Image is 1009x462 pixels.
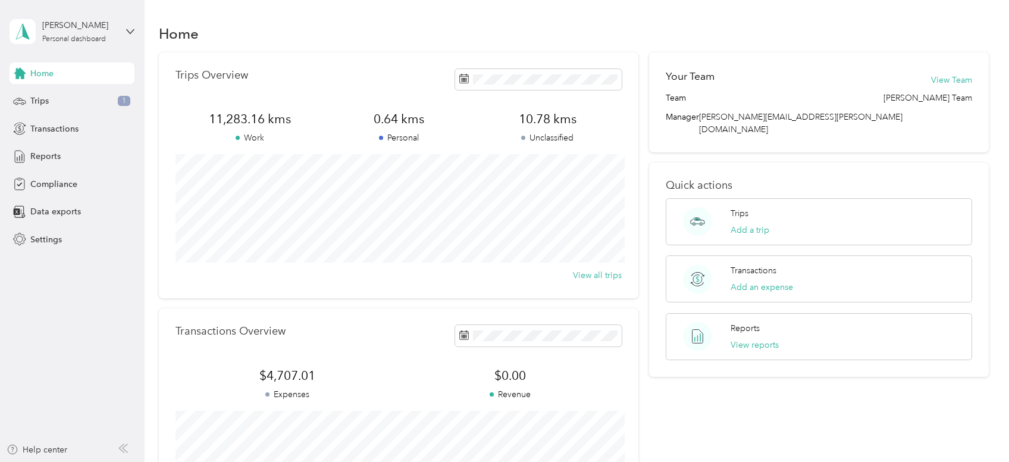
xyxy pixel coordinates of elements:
[666,69,715,84] h2: Your Team
[573,269,622,282] button: View all trips
[176,111,324,127] span: 11,283.16 kms
[7,444,67,456] button: Help center
[30,178,77,191] span: Compliance
[883,92,972,104] span: [PERSON_NAME] Team
[699,112,903,135] span: [PERSON_NAME][EMAIL_ADDRESS][PERSON_NAME][DOMAIN_NAME]
[118,96,130,107] span: 1
[30,67,54,80] span: Home
[42,19,117,32] div: [PERSON_NAME]
[731,264,776,277] p: Transactions
[731,207,748,220] p: Trips
[399,388,622,401] p: Revenue
[324,132,473,144] p: Personal
[159,27,199,40] h1: Home
[942,395,1009,462] iframe: Everlance-gr Chat Button Frame
[42,36,106,43] div: Personal dashboard
[176,69,248,82] p: Trips Overview
[324,111,473,127] span: 0.64 kms
[931,74,972,86] button: View Team
[666,92,686,104] span: Team
[399,367,622,384] span: $0.00
[731,224,769,236] button: Add a trip
[666,179,972,192] p: Quick actions
[473,132,622,144] p: Unclassified
[666,111,699,136] span: Manager
[30,123,79,135] span: Transactions
[176,325,286,338] p: Transactions Overview
[731,281,793,294] button: Add an expense
[731,339,779,351] button: View reports
[30,205,81,218] span: Data exports
[731,322,760,335] p: Reports
[30,233,62,246] span: Settings
[176,388,399,401] p: Expenses
[176,367,399,384] span: $4,707.01
[473,111,622,127] span: 10.78 kms
[30,150,61,163] span: Reports
[30,95,49,107] span: Trips
[176,132,324,144] p: Work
